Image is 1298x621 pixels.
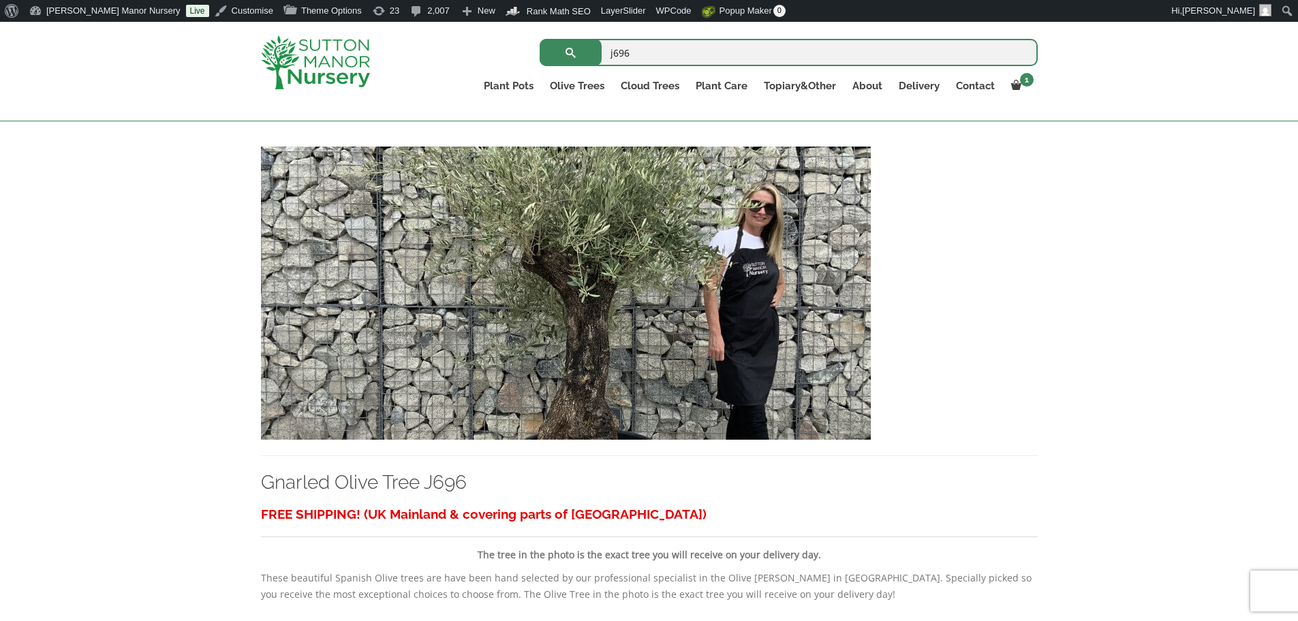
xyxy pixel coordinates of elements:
[186,5,209,17] a: Live
[1020,73,1034,87] span: 1
[773,5,786,17] span: 0
[261,471,467,494] a: Gnarled Olive Tree J696
[476,76,542,95] a: Plant Pots
[261,35,370,89] img: logo
[687,76,756,95] a: Plant Care
[1003,76,1038,95] a: 1
[756,76,844,95] a: Topiary&Other
[261,502,1038,527] h3: FREE SHIPPING! (UK Mainland & covering parts of [GEOGRAPHIC_DATA])
[1182,5,1255,16] span: [PERSON_NAME]
[948,76,1003,95] a: Contact
[891,76,948,95] a: Delivery
[527,6,591,16] span: Rank Math SEO
[261,286,871,299] a: Gnarled Olive Tree J696
[844,76,891,95] a: About
[540,39,1038,66] input: Search...
[261,147,871,440] img: Gnarled Olive Tree J696 - IMG 5015 4
[542,76,613,95] a: Olive Trees
[478,548,821,561] strong: The tree in the photo is the exact tree you will receive on your delivery day.
[613,76,687,95] a: Cloud Trees
[261,502,1038,603] div: These beautiful Spanish Olive trees are have been hand selected by our professional specialist in...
